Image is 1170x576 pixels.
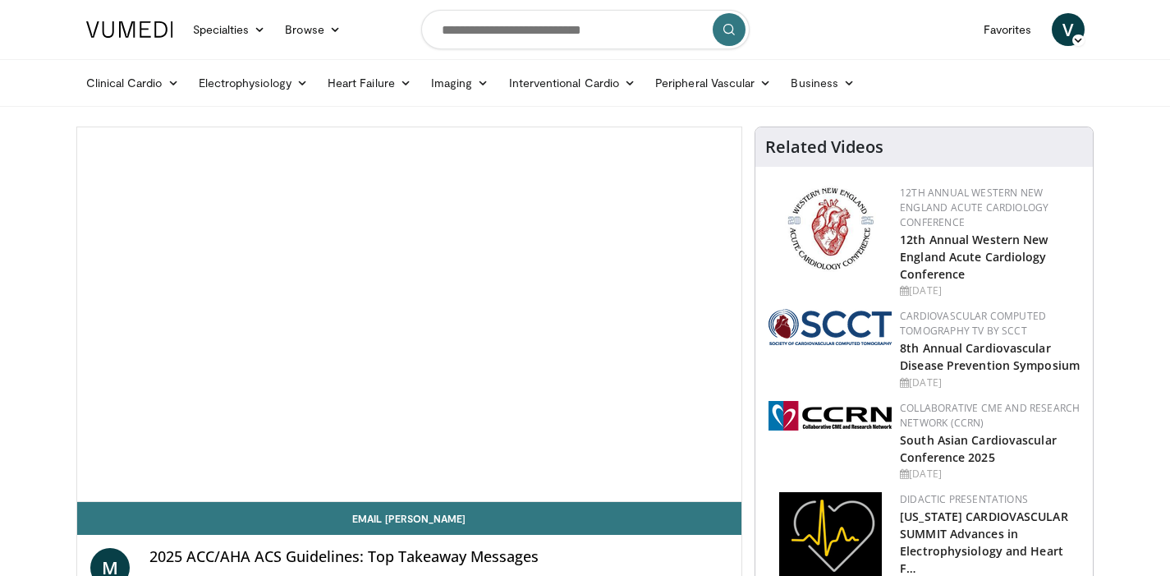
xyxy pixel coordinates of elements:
[900,467,1080,482] div: [DATE]
[318,67,421,99] a: Heart Failure
[645,67,781,99] a: Peripheral Vascular
[1052,13,1085,46] a: V
[76,67,189,99] a: Clinical Cardio
[421,10,750,49] input: Search topics, interventions
[275,13,351,46] a: Browse
[900,186,1048,229] a: 12th Annual Western New England Acute Cardiology Conference
[900,309,1046,338] a: Cardiovascular Computed Tomography TV by SCCT
[785,186,876,272] img: 0954f259-7907-4053-a817-32a96463ecc8.png.150x105_q85_autocrop_double_scale_upscale_version-0.2.png
[900,232,1048,282] a: 12th Annual Western New England Acute Cardiology Conference
[421,67,499,99] a: Imaging
[765,137,883,157] h4: Related Videos
[900,340,1080,373] a: 8th Annual Cardiovascular Disease Prevention Symposium
[77,502,742,535] a: Email [PERSON_NAME]
[900,376,1080,390] div: [DATE]
[900,283,1080,298] div: [DATE]
[769,401,892,431] img: a04ee3ba-8487-4636-b0fb-5e8d268f3737.png.150x105_q85_autocrop_double_scale_upscale_version-0.2.png
[900,509,1068,576] a: [US_STATE] CARDIOVASCULAR SUMMIT Advances in Electrophysiology and Heart F…
[900,401,1080,430] a: Collaborative CME and Research Network (CCRN)
[86,21,173,38] img: VuMedi Logo
[77,127,742,502] video-js: Video Player
[149,548,729,566] h4: 2025 ACC/AHA ACS Guidelines: Top Takeaway Messages
[769,309,892,345] img: 51a70120-4f25-49cc-93a4-67582377e75f.png.150x105_q85_autocrop_double_scale_upscale_version-0.2.png
[900,492,1080,507] div: Didactic Presentations
[499,67,646,99] a: Interventional Cardio
[900,432,1057,465] a: South Asian Cardiovascular Conference 2025
[189,67,318,99] a: Electrophysiology
[974,13,1042,46] a: Favorites
[781,67,865,99] a: Business
[183,13,276,46] a: Specialties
